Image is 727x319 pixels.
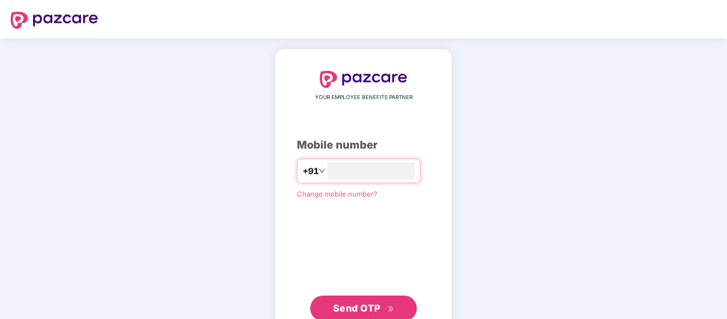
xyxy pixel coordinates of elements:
[303,165,319,178] span: +91
[315,93,413,102] span: YOUR EMPLOYEE BENEFITS PARTNER
[319,168,325,174] span: down
[320,71,407,88] img: logo
[297,190,377,198] a: Change mobile number?
[333,302,381,314] span: Send OTP
[387,306,394,313] span: double-right
[297,137,430,153] div: Mobile number
[11,12,98,29] img: logo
